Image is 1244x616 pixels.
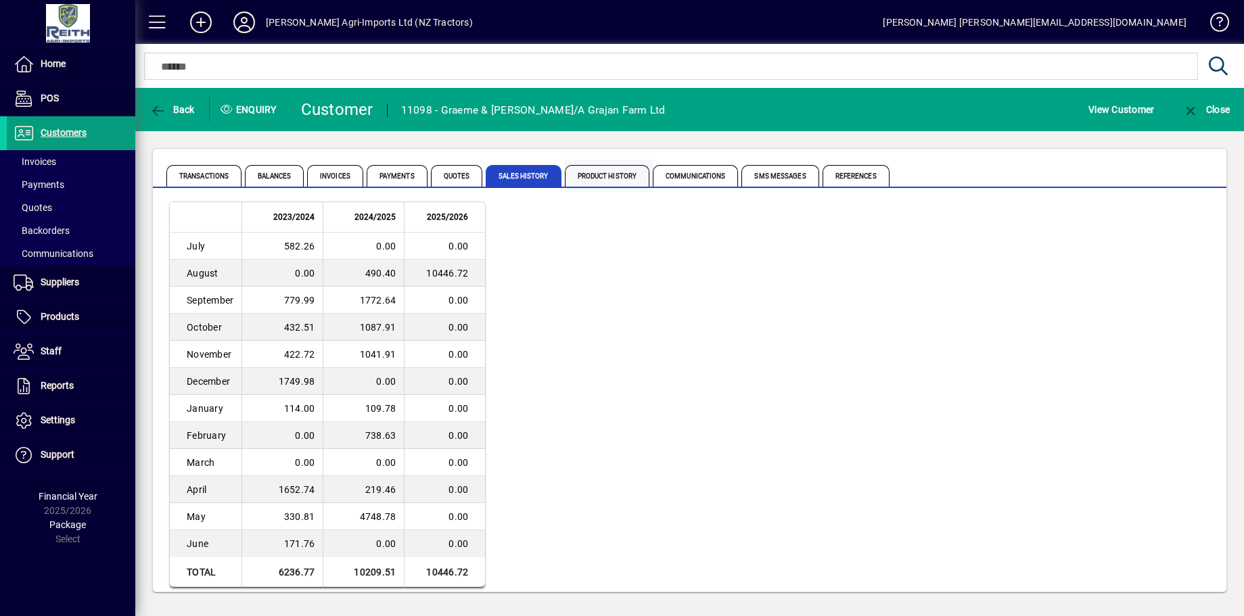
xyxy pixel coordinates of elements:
span: Reports [41,380,74,391]
td: November [170,341,241,368]
td: 432.51 [241,314,323,341]
td: 0.00 [404,476,485,503]
span: Home [41,58,66,69]
app-page-header-button: Back [135,97,210,122]
td: February [170,422,241,449]
td: 0.00 [404,449,485,476]
a: Products [7,300,135,334]
td: April [170,476,241,503]
td: 0.00 [323,233,404,260]
td: 10446.72 [404,557,485,588]
td: 10446.72 [404,260,485,287]
span: POS [41,93,59,103]
td: 0.00 [323,449,404,476]
span: References [823,165,890,187]
td: 0.00 [323,368,404,395]
td: 0.00 [404,287,485,314]
span: Suppliers [41,277,79,287]
td: 6236.77 [241,557,323,588]
button: Back [146,97,198,122]
span: Customers [41,127,87,138]
td: October [170,314,241,341]
td: June [170,530,241,557]
div: Enquiry [210,99,291,120]
td: May [170,503,241,530]
td: January [170,395,241,422]
div: [PERSON_NAME] [PERSON_NAME][EMAIL_ADDRESS][DOMAIN_NAME] [883,11,1187,33]
td: 582.26 [241,233,323,260]
td: March [170,449,241,476]
span: Product History [565,165,650,187]
span: Settings [41,414,75,425]
span: Invoices [307,165,363,187]
td: 1652.74 [241,476,323,503]
td: 0.00 [323,530,404,557]
td: July [170,233,241,260]
td: 114.00 [241,395,323,422]
button: Profile [223,10,266,34]
div: [PERSON_NAME] Agri-Imports Ltd (NZ Tractors) [266,11,473,33]
span: Financial Year [39,491,97,502]
button: Add [179,10,223,34]
td: 1772.64 [323,287,404,314]
a: Invoices [7,150,135,173]
td: 4748.78 [323,503,404,530]
span: Payments [367,165,428,187]
td: 490.40 [323,260,404,287]
span: Communications [14,248,93,259]
a: Backorders [7,219,135,242]
a: Suppliers [7,266,135,300]
td: 219.46 [323,476,404,503]
td: 0.00 [241,422,323,449]
div: Customer [301,99,373,120]
span: Sales History [486,165,561,187]
a: Payments [7,173,135,196]
span: Staff [41,346,62,356]
span: 2024/2025 [354,210,396,224]
td: 171.76 [241,530,323,557]
span: Communications [653,165,738,187]
a: Home [7,47,135,81]
td: 738.63 [323,422,404,449]
td: December [170,368,241,395]
td: 0.00 [404,530,485,557]
td: August [170,260,241,287]
td: 422.72 [241,341,323,368]
span: SMS Messages [741,165,819,187]
td: 0.00 [404,314,485,341]
td: 1749.98 [241,368,323,395]
button: View Customer [1085,97,1157,122]
td: 1087.91 [323,314,404,341]
td: 0.00 [404,503,485,530]
td: 330.81 [241,503,323,530]
td: September [170,287,241,314]
td: 779.99 [241,287,323,314]
span: View Customer [1088,99,1154,120]
td: 0.00 [404,368,485,395]
span: Transactions [166,165,241,187]
a: Quotes [7,196,135,219]
app-page-header-button: Close enquiry [1168,97,1244,122]
div: 11098 - Graeme & [PERSON_NAME]/A Grajan Farm Ltd [401,99,666,121]
td: 0.00 [404,395,485,422]
span: Close [1182,104,1230,115]
span: Payments [14,179,64,190]
span: Quotes [431,165,483,187]
td: 0.00 [404,233,485,260]
td: Total [170,557,241,588]
a: Staff [7,335,135,369]
td: 109.78 [323,395,404,422]
td: 10209.51 [323,557,404,588]
a: POS [7,82,135,116]
span: Package [49,519,86,530]
td: 0.00 [241,449,323,476]
span: Balances [245,165,304,187]
span: Quotes [14,202,52,213]
a: Communications [7,242,135,265]
span: Invoices [14,156,56,167]
td: 0.00 [404,341,485,368]
td: 0.00 [241,260,323,287]
a: Knowledge Base [1200,3,1227,47]
a: Support [7,438,135,472]
span: Support [41,449,74,460]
